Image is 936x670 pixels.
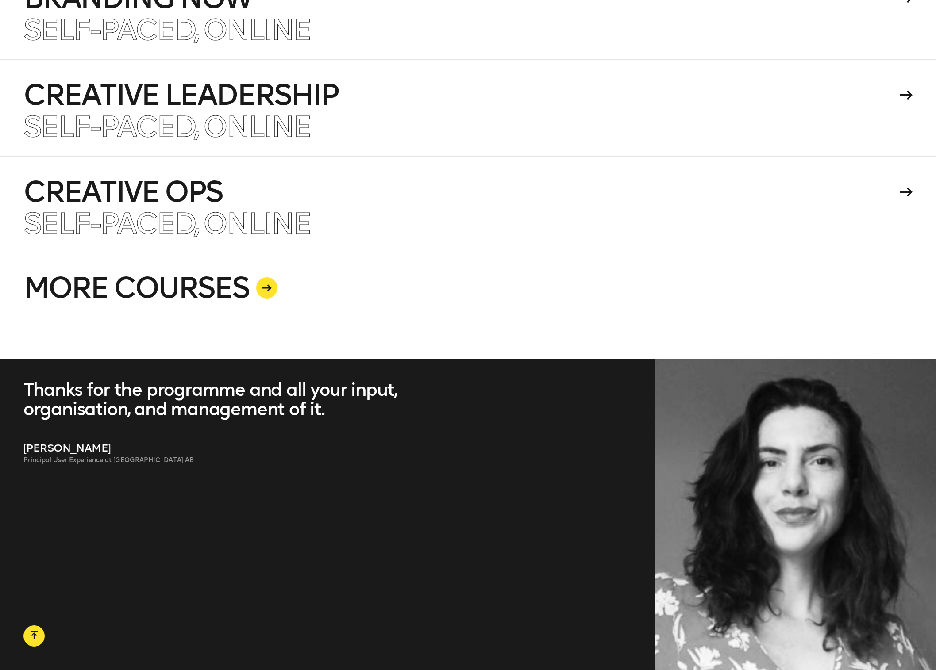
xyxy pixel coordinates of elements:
span: Self-paced, Online [23,206,311,241]
a: MORE COURSES [23,253,913,359]
h4: Creative Leadership [23,81,897,109]
p: [PERSON_NAME] [23,440,445,456]
h4: Creative Ops [23,178,897,206]
span: Self-paced, Online [23,12,311,47]
p: Principal User Experience at [GEOGRAPHIC_DATA] AB [23,456,445,465]
blockquote: Thanks for the programme and all your input, organisation, and management of it. [23,380,445,419]
span: Self-paced, Online [23,109,311,144]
